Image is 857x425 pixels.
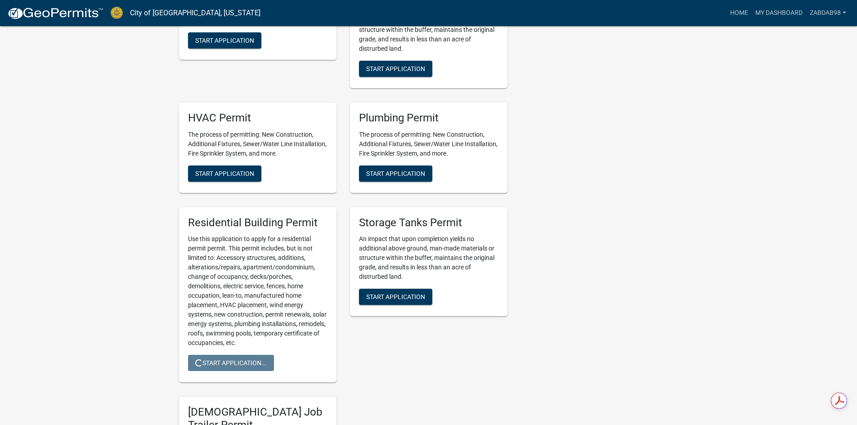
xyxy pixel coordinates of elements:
[359,216,498,229] h5: Storage Tanks Permit
[188,32,261,49] button: Start Application
[806,4,850,22] a: Zabdab98
[195,170,254,177] span: Start Application
[359,234,498,282] p: An impact that upon completion yields no additional above ground, man-made materials or structure...
[366,293,425,300] span: Start Application
[366,65,425,72] span: Start Application
[188,216,328,229] h5: Residential Building Permit
[188,166,261,182] button: Start Application
[359,6,498,54] p: An impact that upon completion yields no additional above ground, man-made materials or structure...
[752,4,806,22] a: My Dashboard
[188,130,328,158] p: The process of permitting: New Construction, Additional Fixtures, Sewer/Water Line Installation, ...
[195,36,254,44] span: Start Application
[188,112,328,125] h5: HVAC Permit
[188,234,328,348] p: Use this application to apply for a residential permit permit. This permit includes, but is not l...
[359,289,432,305] button: Start Application
[359,166,432,182] button: Start Application
[366,170,425,177] span: Start Application
[727,4,752,22] a: Home
[111,7,123,19] img: City of Jeffersonville, Indiana
[359,61,432,77] button: Start Application
[130,5,260,21] a: City of [GEOGRAPHIC_DATA], [US_STATE]
[188,355,274,371] button: Start Application...
[195,359,267,367] span: Start Application...
[359,130,498,158] p: The process of permitting: New Construction, Additional Fixtures, Sewer/Water Line Installation, ...
[359,112,498,125] h5: Plumbing Permit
